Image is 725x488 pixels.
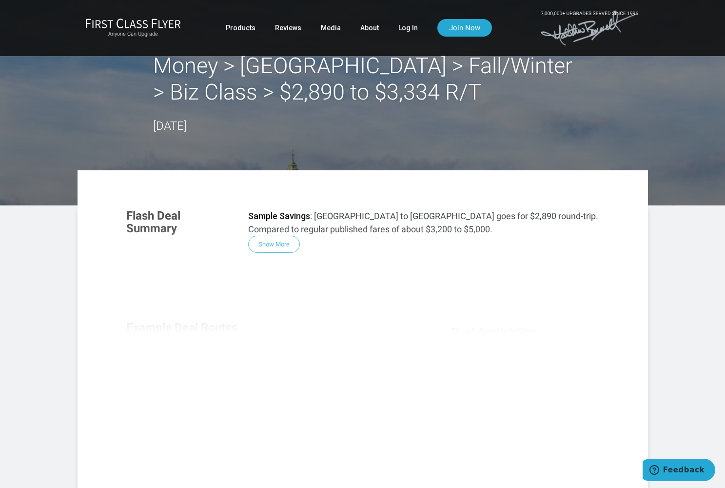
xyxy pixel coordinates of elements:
a: About [360,19,379,37]
img: First Class Flyer [85,18,181,28]
small: Anyone Can Upgrade [85,31,181,38]
time: [DATE] [153,119,187,133]
a: Reviews [275,19,301,37]
p: : [GEOGRAPHIC_DATA] to [GEOGRAPHIC_DATA] goes for $2,890 round-trip. Compared to regular publishe... [248,209,599,236]
a: Media [321,19,341,37]
h3: Flash Deal Summary [126,209,234,235]
a: Log In [398,19,418,37]
a: First Class FlyerAnyone Can Upgrade [85,18,181,38]
strong: Sample Savings [248,211,310,221]
a: Join Now [437,19,492,37]
a: Products [226,19,255,37]
iframe: Opens a widget where you can find more information [643,459,715,483]
h2: Money > [GEOGRAPHIC_DATA] > Fall/Winter > Biz Class > $2,890 to $3,334 R/T [153,53,572,105]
